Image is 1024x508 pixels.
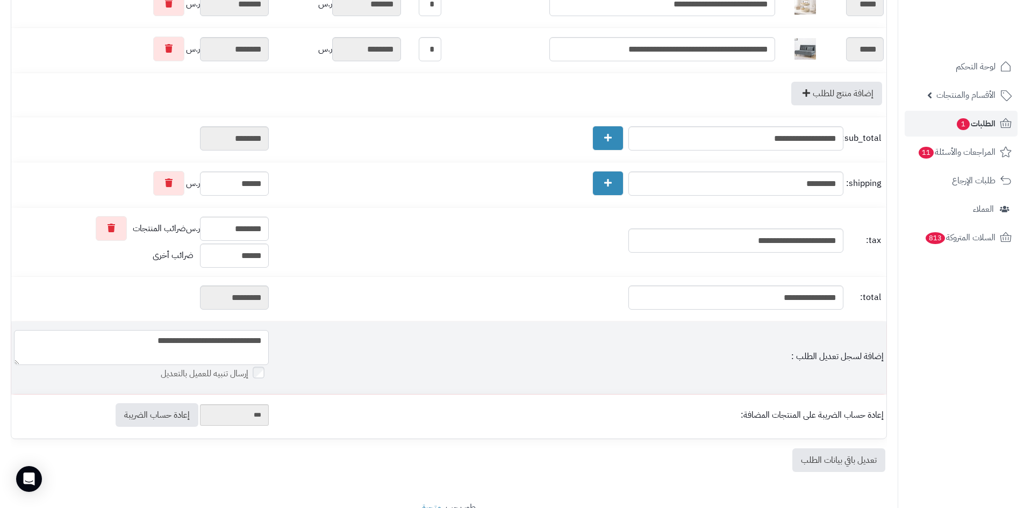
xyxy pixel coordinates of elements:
[936,88,996,103] span: الأقسام والمنتجات
[14,216,269,241] div: ر.س
[791,82,882,105] a: إضافة منتج للطلب
[116,403,198,427] a: إعادة حساب الضريبة
[905,54,1018,80] a: لوحة التحكم
[274,409,884,421] div: إعادة حساب الضريبة على المنتجات المضافة:
[918,146,934,159] span: 11
[905,225,1018,251] a: السلات المتروكة813
[956,118,970,131] span: 1
[956,59,996,74] span: لوحة التحكم
[161,368,269,380] label: إرسال تنبيه للعميل بالتعديل
[14,171,269,196] div: ر.س
[918,145,996,160] span: المراجعات والأسئلة
[956,116,996,131] span: الطلبات
[14,37,269,61] div: ر.س
[846,132,881,145] span: sub_total:
[846,291,881,304] span: total:
[905,139,1018,165] a: المراجعات والأسئلة11
[905,196,1018,222] a: العملاء
[905,111,1018,137] a: الطلبات1
[905,168,1018,194] a: طلبات الإرجاع
[274,37,401,61] div: ر.س
[133,223,186,235] span: ضرائب المنتجات
[153,249,194,262] span: ضرائب أخرى
[925,232,946,245] span: 813
[792,448,885,472] a: تعديل باقي بيانات الطلب
[951,8,1014,31] img: logo-2.png
[952,173,996,188] span: طلبات الإرجاع
[925,230,996,245] span: السلات المتروكة
[16,466,42,492] div: Open Intercom Messenger
[253,367,264,378] input: إرسال تنبيه للعميل بالتعديل
[274,350,884,363] div: إضافة لسجل تعديل الطلب :
[973,202,994,217] span: العملاء
[846,234,881,247] span: tax:
[794,38,816,60] img: 1757154155-1-40x40.jpg
[846,177,881,190] span: shipping:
